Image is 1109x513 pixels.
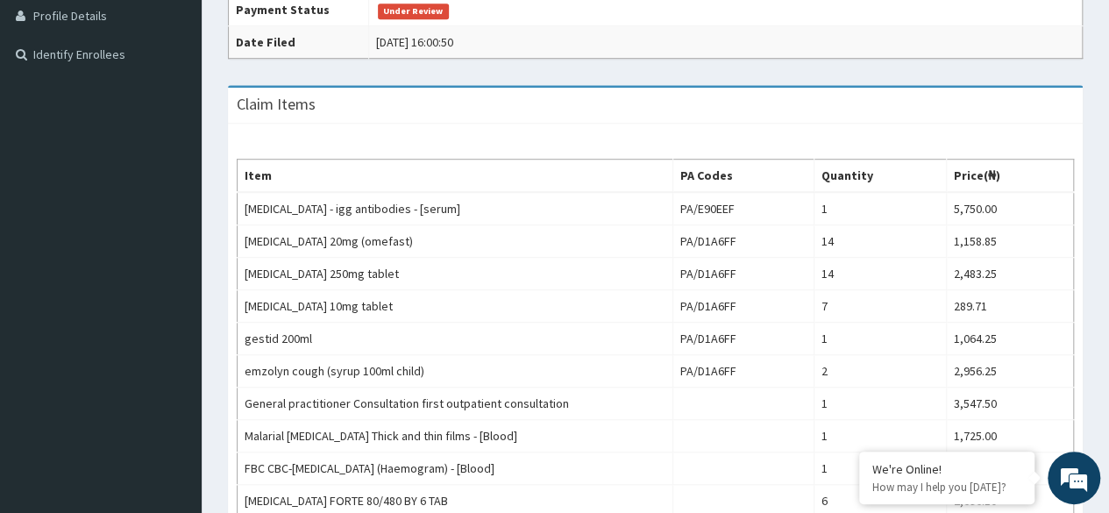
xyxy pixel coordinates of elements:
[946,258,1073,290] td: 2,483.25
[672,290,814,323] td: PA/D1A6FF
[288,9,330,51] div: Minimize live chat window
[238,355,673,388] td: emzolyn cough (syrup 100ml child)
[378,4,449,19] span: Under Review
[238,290,673,323] td: [MEDICAL_DATA] 10mg tablet
[814,192,946,225] td: 1
[946,160,1073,193] th: Price(₦)
[238,225,673,258] td: [MEDICAL_DATA] 20mg (omefast)
[814,290,946,323] td: 7
[814,258,946,290] td: 14
[946,290,1073,323] td: 289.71
[102,148,242,325] span: We're online!
[672,192,814,225] td: PA/E90EEF
[238,192,673,225] td: [MEDICAL_DATA] - igg antibodies - [serum]
[229,26,369,59] th: Date Filed
[9,333,334,395] textarea: Type your message and hit 'Enter'
[238,420,673,452] td: Malarial [MEDICAL_DATA] Thick and thin films - [Blood]
[672,355,814,388] td: PA/D1A6FF
[814,323,946,355] td: 1
[91,98,295,121] div: Chat with us now
[814,420,946,452] td: 1
[238,323,673,355] td: gestid 200ml
[238,258,673,290] td: [MEDICAL_DATA] 250mg tablet
[238,452,673,485] td: FBC CBC-[MEDICAL_DATA] (Haemogram) - [Blood]
[672,160,814,193] th: PA Codes
[238,388,673,420] td: General practitioner Consultation first outpatient consultation
[946,323,1073,355] td: 1,064.25
[814,388,946,420] td: 1
[32,88,71,132] img: d_794563401_company_1708531726252_794563401
[672,225,814,258] td: PA/D1A6FF
[872,480,1021,495] p: How may I help you today?
[946,388,1073,420] td: 3,547.50
[946,192,1073,225] td: 5,750.00
[946,420,1073,452] td: 1,725.00
[814,225,946,258] td: 14
[814,160,946,193] th: Quantity
[672,258,814,290] td: PA/D1A6FF
[872,461,1021,477] div: We're Online!
[814,355,946,388] td: 2
[237,96,316,112] h3: Claim Items
[946,355,1073,388] td: 2,956.25
[376,33,453,51] div: [DATE] 16:00:50
[672,323,814,355] td: PA/D1A6FF
[946,225,1073,258] td: 1,158.85
[814,452,946,485] td: 1
[238,160,673,193] th: Item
